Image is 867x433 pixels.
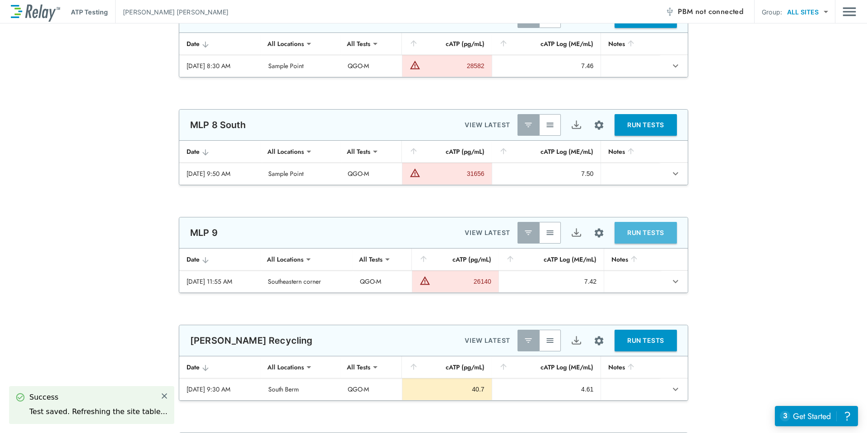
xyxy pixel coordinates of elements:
p: VIEW LATEST [465,335,510,346]
button: expand row [668,274,683,289]
div: cATP Log (ME/mL) [506,254,597,265]
td: Sample Point [261,55,340,77]
button: PBM not connected [662,3,747,21]
button: Main menu [843,3,856,20]
img: View All [545,120,555,129]
div: 26140 [433,277,491,286]
div: Notes [611,254,653,265]
button: expand row [668,166,683,181]
div: cATP (pg/mL) [419,254,491,265]
img: Warning [410,60,420,70]
span: not connected [695,6,743,17]
div: cATP (pg/mL) [409,38,484,49]
div: cATP (pg/mL) [409,362,484,373]
div: All Tests [340,143,377,161]
div: [DATE] 11:55 AM [186,277,253,286]
th: Date [179,249,261,271]
button: Site setup [587,221,611,245]
div: Notes [608,362,653,373]
img: Settings Icon [593,335,605,346]
img: Export Icon [571,227,582,239]
div: Test saved. Refreshing the site table... [29,406,168,417]
div: All Tests [340,358,377,376]
img: Latest [524,120,533,129]
img: Offline Icon [665,7,674,16]
div: 7.46 [499,61,594,70]
div: cATP Log (ME/mL) [499,146,594,157]
table: sticky table [179,356,688,401]
img: Export Icon [571,335,582,346]
table: sticky table [179,33,688,77]
th: Date [179,356,261,378]
div: [DATE] 8:30 AM [186,61,254,70]
div: cATP (pg/mL) [409,146,484,157]
p: MLP 8 South [190,120,246,130]
th: Date [179,33,261,55]
img: View All [545,228,555,237]
td: Southeastern corner [261,271,352,292]
button: Site setup [587,113,611,137]
table: sticky table [179,249,688,293]
table: sticky table [179,141,688,185]
div: Success [29,392,168,403]
td: QGO-M [340,55,402,77]
img: Drawer Icon [843,3,856,20]
div: Notes [608,38,653,49]
td: QGO-M [340,378,402,400]
div: All Locations [261,35,310,53]
div: [DATE] 9:30 AM [186,385,254,394]
span: PBM [678,5,743,18]
div: 7.42 [506,277,597,286]
p: ATP Testing [71,7,108,17]
button: RUN TESTS [615,330,677,351]
div: All Tests [353,250,389,268]
p: MLP 9 [190,227,218,238]
img: Success [16,393,25,402]
div: cATP Log (ME/mL) [499,362,594,373]
div: All Tests [340,35,377,53]
img: Warning [410,167,420,178]
img: Latest [524,336,533,345]
img: Settings Icon [593,227,605,239]
div: 28582 [423,61,484,70]
div: All Locations [261,358,310,376]
img: Close Icon [160,392,168,400]
img: Latest [524,228,533,237]
p: VIEW LATEST [465,120,510,130]
button: expand row [668,382,683,397]
img: Export Icon [571,120,582,131]
button: Export [565,114,587,136]
button: Export [565,222,587,244]
img: View All [545,336,555,345]
td: Sample Point [261,163,340,184]
button: Export [565,330,587,351]
th: Date [179,141,261,163]
p: [PERSON_NAME] Recycling [190,335,312,346]
iframe: Resource center [775,406,858,426]
img: Warning [420,275,430,286]
td: QGO-M [353,271,412,292]
div: 40.7 [410,385,484,394]
p: VIEW LATEST [465,227,510,238]
p: Group: [762,7,782,17]
td: South Berm [261,378,340,400]
button: RUN TESTS [615,222,677,244]
div: 7.50 [499,169,594,178]
div: All Locations [261,143,310,161]
div: All Locations [261,250,310,268]
div: 31656 [423,169,484,178]
img: Settings Icon [593,120,605,131]
div: [DATE] 9:50 AM [186,169,254,178]
div: cATP Log (ME/mL) [499,38,594,49]
p: [PERSON_NAME] [PERSON_NAME] [123,7,228,17]
button: expand row [668,58,683,74]
button: RUN TESTS [615,114,677,136]
div: Notes [608,146,653,157]
button: Site setup [587,329,611,353]
td: QGO-M [340,163,402,184]
div: 4.61 [499,385,594,394]
img: LuminUltra Relay [11,2,60,22]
